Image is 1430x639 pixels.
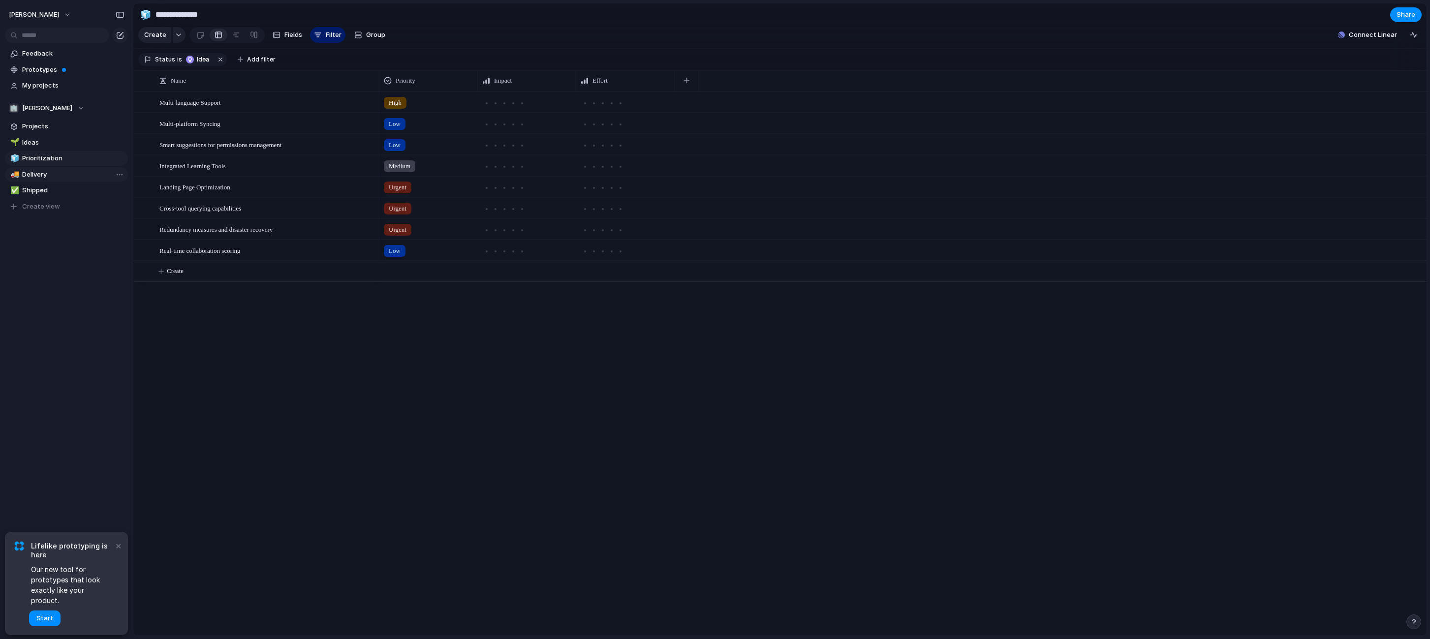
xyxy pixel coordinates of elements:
[5,101,128,116] button: 🏢[PERSON_NAME]
[183,54,214,65] button: Idea
[349,27,390,43] button: Group
[159,139,281,150] span: Smart suggestions for permissions management
[1349,30,1397,40] span: Connect Linear
[247,55,276,64] span: Add filter
[389,98,402,108] span: High
[592,76,608,86] span: Effort
[167,266,184,276] span: Create
[1334,28,1401,42] button: Connect Linear
[22,153,124,163] span: Prioritization
[22,138,124,148] span: Ideas
[138,7,154,23] button: 🧊
[10,153,17,164] div: 🧊
[10,169,17,180] div: 🚚
[5,62,128,77] a: Prototypes
[494,76,512,86] span: Impact
[269,27,306,43] button: Fields
[159,202,241,213] span: Cross-tool querying capabilities
[1390,7,1422,22] button: Share
[9,10,59,20] span: [PERSON_NAME]
[389,204,406,213] span: Urgent
[5,119,128,134] a: Projects
[5,183,128,198] a: ✅Shipped
[197,55,211,64] span: Idea
[171,76,186,86] span: Name
[159,223,273,235] span: Redundancy measures and disaster recovery
[310,27,345,43] button: Filter
[10,137,17,148] div: 🌱
[159,118,220,129] span: Multi-platform Syncing
[1397,10,1415,20] span: Share
[31,564,113,606] span: Our new tool for prototypes that look exactly like your product.
[175,54,184,65] button: is
[389,140,401,150] span: Low
[159,181,230,192] span: Landing Page Optimization
[31,542,113,559] span: Lifelike prototyping is here
[159,96,221,108] span: Multi-language Support
[389,119,401,129] span: Low
[5,151,128,166] a: 🧊Prioritization
[326,30,342,40] span: Filter
[22,103,72,113] span: [PERSON_NAME]
[389,225,406,235] span: Urgent
[5,46,128,61] a: Feedback
[366,30,385,40] span: Group
[155,55,175,64] span: Status
[22,170,124,180] span: Delivery
[22,185,124,195] span: Shipped
[177,55,182,64] span: is
[389,246,401,256] span: Low
[9,185,19,195] button: ✅
[29,610,61,626] button: Start
[5,199,128,214] button: Create view
[159,160,226,171] span: Integrated Learning Tools
[112,540,124,551] button: Dismiss
[396,76,415,86] span: Priority
[5,78,128,93] a: My projects
[389,161,410,171] span: Medium
[138,27,171,43] button: Create
[9,103,19,113] div: 🏢
[389,183,406,192] span: Urgent
[36,613,53,623] span: Start
[22,65,124,75] span: Prototypes
[159,244,241,256] span: Real-time collaboration scoring
[22,49,124,59] span: Feedback
[5,135,128,150] a: 🌱Ideas
[22,81,124,91] span: My projects
[140,8,151,21] div: 🧊
[22,122,124,131] span: Projects
[232,53,281,66] button: Add filter
[9,138,19,148] button: 🌱
[9,153,19,163] button: 🧊
[10,185,17,196] div: ✅
[22,202,60,212] span: Create view
[284,30,302,40] span: Fields
[144,30,166,40] span: Create
[9,170,19,180] button: 🚚
[4,7,76,23] button: [PERSON_NAME]
[5,167,128,182] a: 🚚Delivery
